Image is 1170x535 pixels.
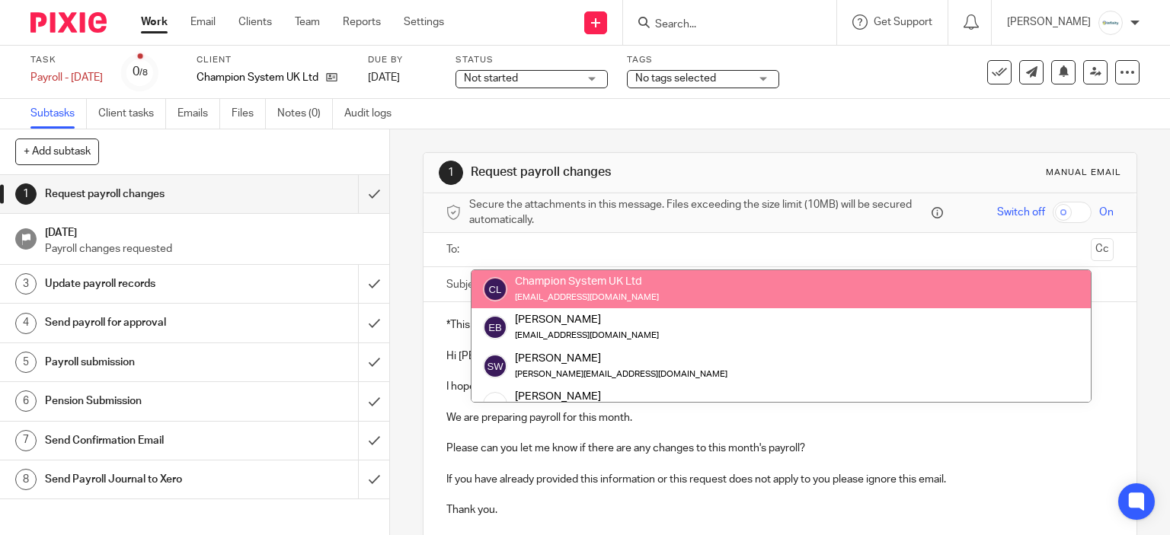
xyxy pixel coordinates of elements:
[15,390,37,412] div: 6
[469,197,929,228] span: Secure the attachments in this message. Files exceeding the size limit (10MB) will be secured aut...
[368,54,436,66] label: Due by
[30,70,103,85] div: Payroll - [DATE]
[98,99,166,129] a: Client tasks
[15,469,37,490] div: 8
[133,63,148,81] div: 0
[483,392,507,416] img: Infinity%20Logo%20with%20Whitespace%20.png
[45,311,244,334] h1: Send payroll for approval
[515,293,659,301] small: [EMAIL_ADDRESS][DOMAIN_NAME]
[471,164,812,180] h1: Request payroll changes
[446,317,1114,333] p: *This is an automated email*
[446,410,1114,425] p: We are preparing payroll for this month.
[30,54,103,66] label: Task
[190,14,216,30] a: Email
[197,54,349,66] label: Client
[483,277,507,301] img: svg%3E
[343,14,381,30] a: Reports
[15,430,37,451] div: 7
[15,183,37,205] div: 1
[1099,205,1114,220] span: On
[446,379,1114,394] p: I hope you are well,
[446,441,1114,456] p: Please can you let me know if there are any changes to this month's payroll?
[45,351,244,374] h1: Payroll submission
[45,272,244,295] h1: Update payroll records
[1091,238,1114,261] button: Cc
[232,99,266,129] a: Files
[197,70,318,85] p: Champion System UK Ltd
[177,99,220,129] a: Emails
[238,14,272,30] a: Clients
[15,313,37,334] div: 4
[30,99,87,129] a: Subtasks
[404,14,444,30] a: Settings
[1098,11,1123,35] img: Infinity%20Logo%20with%20Whitespace%20.png
[277,99,333,129] a: Notes (0)
[483,315,507,339] img: svg%3E
[627,54,779,66] label: Tags
[368,72,400,83] span: [DATE]
[1046,167,1121,179] div: Manual email
[446,349,1114,364] p: Hi [PERSON_NAME],
[446,277,486,292] label: Subject:
[45,468,244,491] h1: Send Payroll Journal to Xero
[515,370,727,378] small: [PERSON_NAME][EMAIL_ADDRESS][DOMAIN_NAME]
[45,429,244,452] h1: Send Confirmation Email
[295,14,320,30] a: Team
[45,221,374,240] h1: [DATE]
[439,161,463,185] div: 1
[515,389,727,404] div: [PERSON_NAME]
[464,73,518,84] span: Not started
[141,14,168,30] a: Work
[997,205,1045,220] span: Switch off
[45,390,244,412] h1: Pension Submission
[446,472,1114,487] p: If you have already provided this information or this request does not apply to you please ignore...
[515,331,659,339] small: [EMAIL_ADDRESS][DOMAIN_NAME]
[446,502,1114,517] p: Thank you.
[15,273,37,295] div: 3
[15,352,37,373] div: 5
[515,350,727,365] div: [PERSON_NAME]
[45,241,374,256] p: Payroll changes requested
[30,12,107,33] img: Pixie
[874,17,932,27] span: Get Support
[515,274,659,289] div: Champion System UK Ltd
[139,68,148,77] small: /8
[483,354,507,378] img: svg%3E
[45,183,244,205] h1: Request payroll changes
[635,73,716,84] span: No tags selected
[456,54,608,66] label: Status
[446,242,463,257] label: To:
[15,139,99,164] button: + Add subtask
[1007,14,1091,30] p: [PERSON_NAME]
[515,312,659,327] div: [PERSON_NAME]
[344,99,403,129] a: Audit logs
[654,18,791,32] input: Search
[30,70,103,85] div: Payroll - August 2025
